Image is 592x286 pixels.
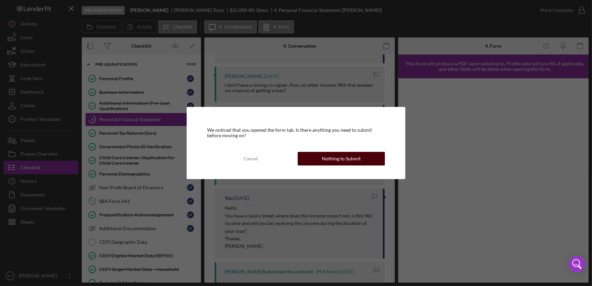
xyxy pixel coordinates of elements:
div: Nothing to Submit [322,152,361,165]
div: Cancel [244,152,258,165]
div: Open Intercom Messenger [569,256,585,272]
button: Cancel [207,152,294,165]
div: We noticed that you opened the form tab. Is there anything you need to submit before moving on? [207,127,385,138]
button: Nothing to Submit [298,152,385,165]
